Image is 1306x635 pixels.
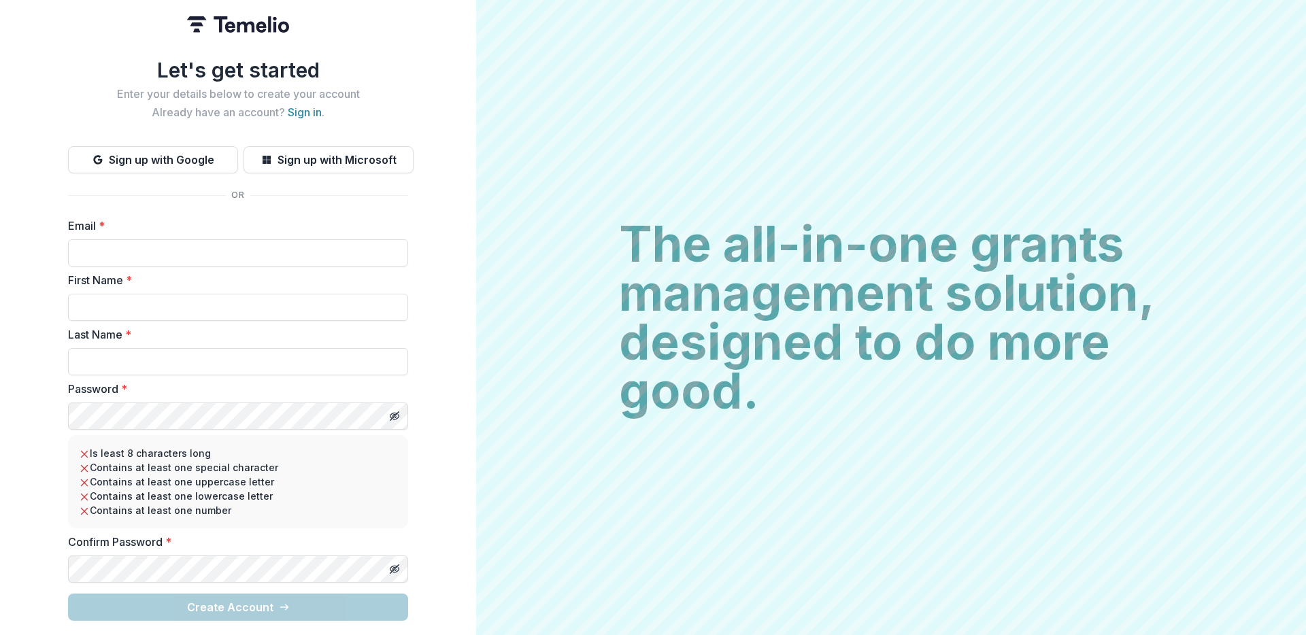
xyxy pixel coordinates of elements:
button: Toggle password visibility [384,405,405,427]
button: Sign up with Google [68,146,238,173]
h2: Enter your details below to create your account [68,88,408,101]
button: Sign up with Microsoft [244,146,414,173]
button: Toggle password visibility [384,558,405,580]
li: Contains at least one uppercase letter [79,475,397,489]
h1: Let's get started [68,58,408,82]
label: Confirm Password [68,534,400,550]
label: Email [68,218,400,234]
label: Password [68,381,400,397]
h2: Already have an account? . [68,106,408,119]
button: Create Account [68,594,408,621]
label: Last Name [68,326,400,343]
li: Contains at least one number [79,503,397,517]
a: Sign in [288,105,322,119]
label: First Name [68,272,400,288]
li: Contains at least one lowercase letter [79,489,397,503]
li: Is least 8 characters long [79,446,397,460]
li: Contains at least one special character [79,460,397,475]
img: Temelio [187,16,289,33]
